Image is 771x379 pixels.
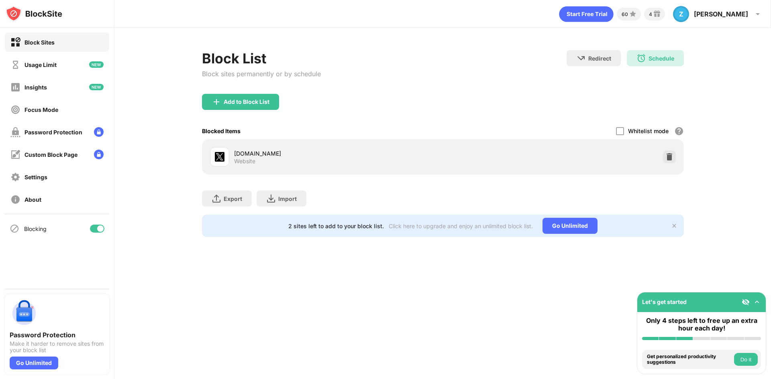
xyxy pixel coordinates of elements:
div: Go Unlimited [10,357,58,369]
img: favicons [215,152,224,162]
div: Insights [24,84,47,91]
img: blocking-icon.svg [10,224,19,233]
div: Website [234,158,255,165]
img: about-off.svg [10,195,20,205]
div: Usage Limit [24,61,57,68]
div: 60 [622,11,628,17]
img: new-icon.svg [89,84,104,90]
img: time-usage-off.svg [10,60,20,70]
div: Export [224,195,242,202]
div: Import [278,195,297,202]
div: Blocking [24,225,47,232]
div: Get personalized productivity suggestions [647,354,732,365]
div: Block sites permanently or by schedule [202,70,321,78]
img: points-small.svg [628,9,638,19]
div: Password Protection [24,129,82,136]
img: insights-off.svg [10,82,20,92]
div: 4 [649,11,652,17]
img: password-protection-off.svg [10,127,20,137]
img: customize-block-page-off.svg [10,150,20,160]
div: Only 4 steps left to free up an extra hour each day! [642,317,761,332]
div: Focus Mode [24,106,58,113]
img: focus-off.svg [10,105,20,115]
button: Do it [734,353,758,366]
div: animation [559,6,614,22]
img: logo-blocksite.svg [6,6,62,22]
div: Redirect [588,55,611,62]
img: block-on.svg [10,37,20,47]
div: Block Sites [24,39,55,46]
img: lock-menu.svg [94,127,104,137]
div: Block List [202,50,321,67]
div: Click here to upgrade and enjoy an unlimited block list. [389,223,533,229]
img: x-button.svg [671,223,677,229]
img: new-icon.svg [89,61,104,68]
div: Settings [24,174,47,180]
div: Whitelist mode [628,128,669,134]
img: push-password-protection.svg [10,299,39,328]
div: [DOMAIN_NAME] [234,149,443,158]
div: Go Unlimited [543,218,598,234]
div: Blocked Items [202,128,241,134]
img: eye-not-visible.svg [742,298,750,306]
img: reward-small.svg [652,9,662,19]
img: omni-setup-toggle.svg [753,298,761,306]
div: Schedule [649,55,674,62]
div: Z [673,6,689,22]
img: settings-off.svg [10,172,20,182]
img: lock-menu.svg [94,150,104,159]
div: Let's get started [642,298,687,305]
div: Make it harder to remove sites from your block list [10,340,104,353]
div: 2 sites left to add to your block list. [288,223,384,229]
div: Password Protection [10,331,104,339]
div: Custom Block Page [24,151,78,158]
div: About [24,196,41,203]
div: Add to Block List [224,99,269,105]
div: [PERSON_NAME] [694,10,748,18]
